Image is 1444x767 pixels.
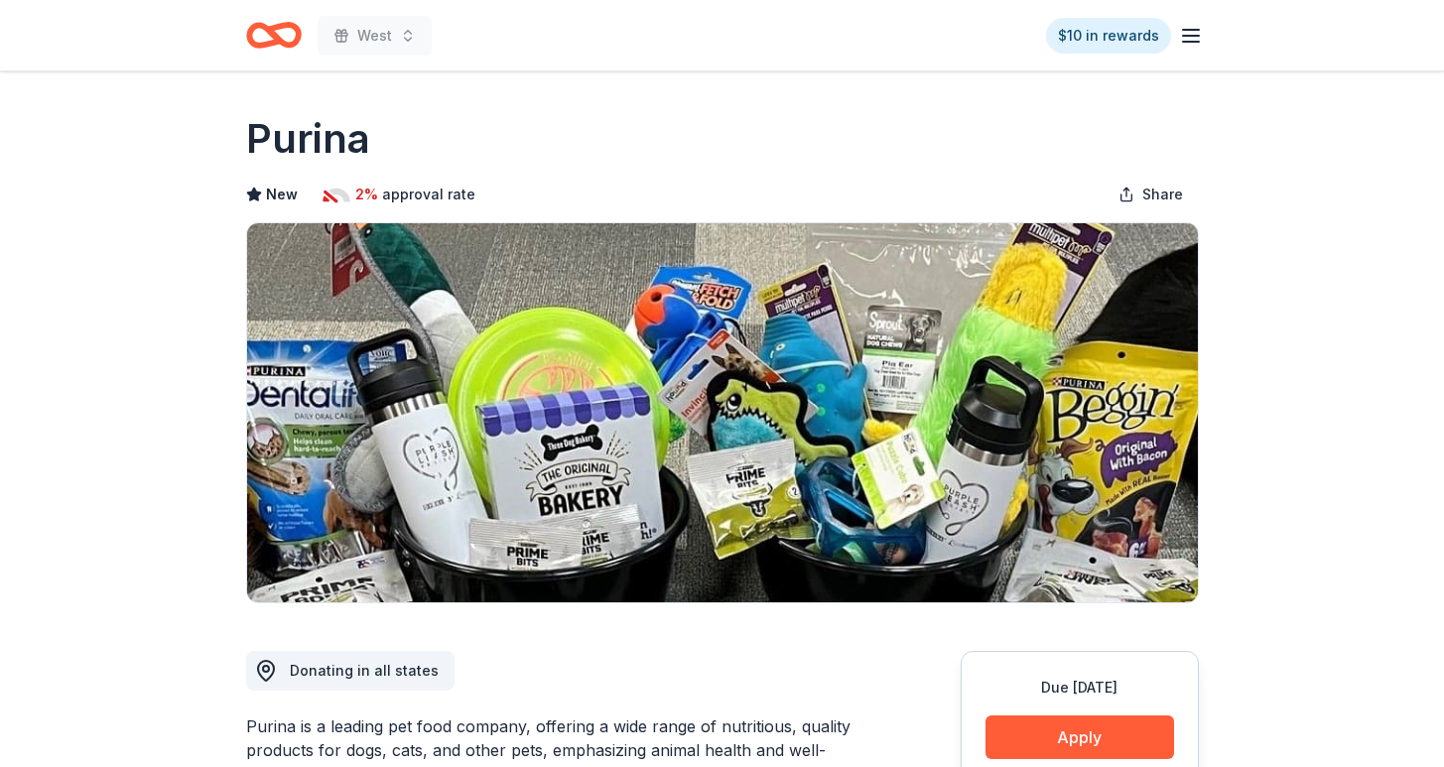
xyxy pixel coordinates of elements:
[290,662,439,679] span: Donating in all states
[266,183,298,206] span: New
[985,715,1174,759] button: Apply
[355,183,378,206] span: 2%
[247,223,1198,602] img: Image for Purina
[382,183,475,206] span: approval rate
[246,12,302,59] a: Home
[357,24,392,48] span: West
[1142,183,1183,206] span: Share
[1046,18,1171,54] a: $10 in rewards
[246,111,370,167] h1: Purina
[985,676,1174,700] div: Due [DATE]
[318,16,432,56] button: West
[1103,175,1199,214] button: Share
